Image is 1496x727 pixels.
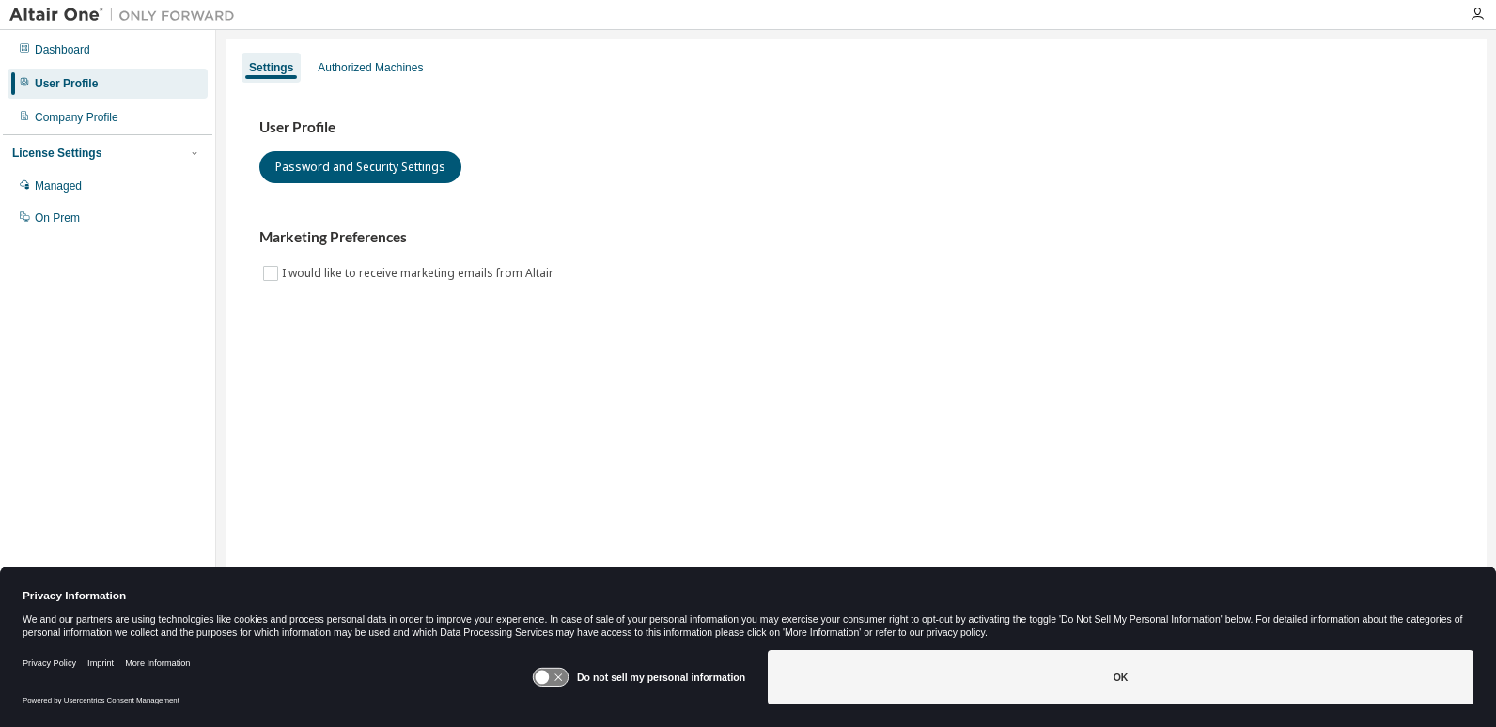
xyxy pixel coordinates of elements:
[35,76,98,91] div: User Profile
[35,210,80,225] div: On Prem
[282,262,557,285] label: I would like to receive marketing emails from Altair
[9,6,244,24] img: Altair One
[259,228,1453,247] h3: Marketing Preferences
[35,110,118,125] div: Company Profile
[259,151,461,183] button: Password and Security Settings
[12,146,101,161] div: License Settings
[249,60,293,75] div: Settings
[259,118,1453,137] h3: User Profile
[35,178,82,193] div: Managed
[35,42,90,57] div: Dashboard
[318,60,423,75] div: Authorized Machines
